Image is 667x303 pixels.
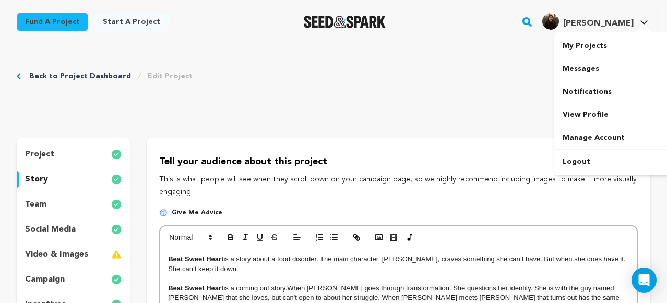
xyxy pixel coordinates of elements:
[111,148,122,161] img: check-circle-full.svg
[25,198,46,211] p: team
[29,71,131,81] a: Back to Project Dashboard
[148,71,193,81] a: Edit Project
[111,198,122,211] img: check-circle-full.svg
[168,254,629,274] p: is a story about a food disorder. The main character, [PERSON_NAME], craves something she can’t h...
[17,171,130,188] button: story
[17,13,88,31] a: Fund a project
[304,16,386,28] a: Seed&Spark Homepage
[542,13,559,30] img: f1767e158fc15795.jpg
[159,154,638,169] p: Tell your audience about this project
[563,19,634,28] span: [PERSON_NAME]
[25,173,48,186] p: story
[111,173,122,186] img: check-circle-full.svg
[17,196,130,213] button: team
[540,11,650,30] a: Mariya S.'s Profile
[17,221,130,238] button: social media
[111,273,122,286] img: check-circle-full.svg
[172,209,222,217] span: Give me advice
[111,223,122,236] img: check-circle-full.svg
[25,148,54,161] p: project
[540,11,650,33] span: Mariya S.'s Profile
[168,284,223,292] strong: Beat Sweet Heart
[632,268,657,293] div: Open Intercom Messenger
[304,16,386,28] img: Seed&Spark Logo Dark Mode
[25,273,65,286] p: campaign
[111,248,122,261] img: warning-full.svg
[542,13,634,30] div: Mariya S.'s Profile
[17,246,130,263] button: video & images
[168,255,223,263] strong: Beat Sweet Heart
[159,174,638,199] p: This is what people will see when they scroll down on your campaign page, so we highly recommend ...
[25,223,76,236] p: social media
[17,146,130,163] button: project
[25,248,88,261] p: video & images
[94,13,169,31] a: Start a project
[17,271,130,288] button: campaign
[159,209,168,217] img: help-circle.svg
[17,71,193,81] div: Breadcrumb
